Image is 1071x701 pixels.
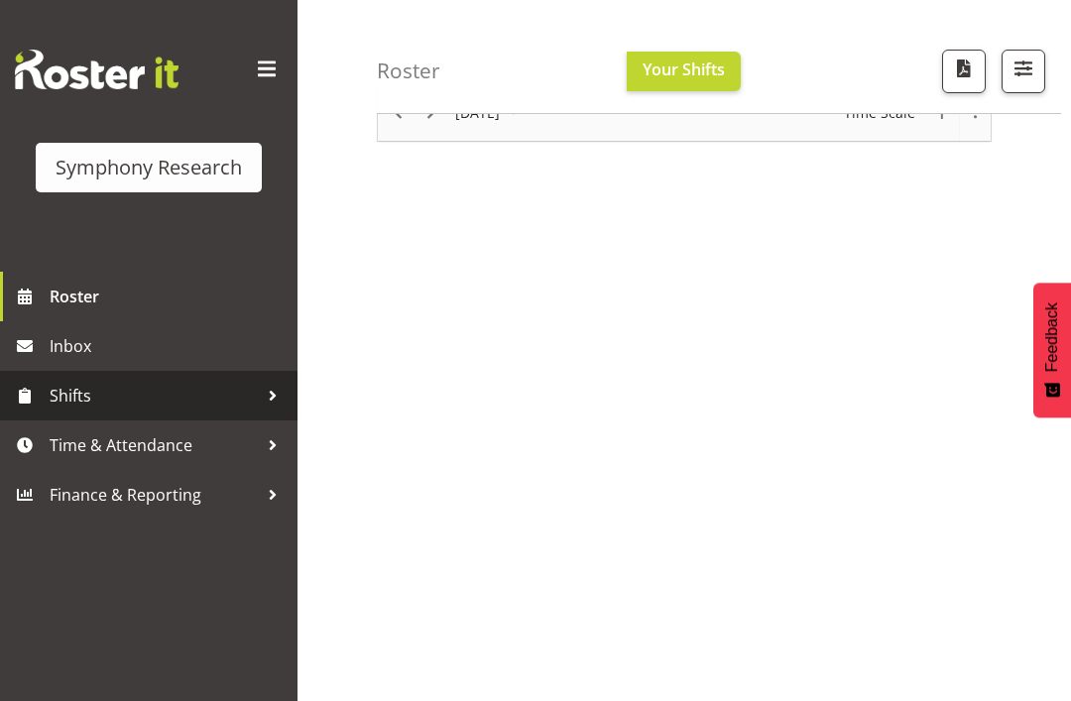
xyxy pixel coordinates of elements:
[377,59,440,82] h4: Roster
[643,58,725,80] span: Your Shifts
[1043,302,1061,372] span: Feedback
[50,331,288,361] span: Inbox
[50,480,258,510] span: Finance & Reporting
[942,50,986,93] button: Download a PDF of the roster according to the set date range.
[56,153,242,182] div: Symphony Research
[50,430,258,460] span: Time & Attendance
[1033,283,1071,417] button: Feedback - Show survey
[50,381,258,410] span: Shifts
[1002,50,1045,93] button: Filter Shifts
[627,52,741,91] button: Your Shifts
[15,50,178,89] img: Rosterit website logo
[50,282,288,311] span: Roster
